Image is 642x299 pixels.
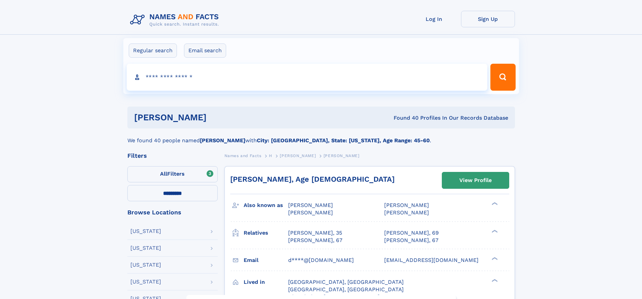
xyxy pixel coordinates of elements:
[490,229,498,233] div: ❯
[244,276,288,288] h3: Lived in
[127,128,515,145] div: We found 40 people named with .
[244,227,288,239] h3: Relatives
[490,64,515,91] button: Search Button
[384,202,429,208] span: [PERSON_NAME]
[442,172,509,188] a: View Profile
[184,43,226,58] label: Email search
[257,137,430,144] b: City: [GEOGRAPHIC_DATA], State: [US_STATE], Age Range: 45-60
[490,202,498,206] div: ❯
[280,153,316,158] span: [PERSON_NAME]
[288,229,342,237] a: [PERSON_NAME], 35
[288,286,404,293] span: [GEOGRAPHIC_DATA], [GEOGRAPHIC_DATA]
[288,202,333,208] span: [PERSON_NAME]
[280,151,316,160] a: [PERSON_NAME]
[134,113,300,122] h1: [PERSON_NAME]
[130,245,161,251] div: [US_STATE]
[127,64,488,91] input: search input
[130,279,161,285] div: [US_STATE]
[269,151,272,160] a: H
[244,200,288,211] h3: Also known as
[130,229,161,234] div: [US_STATE]
[224,151,262,160] a: Names and Facts
[324,153,360,158] span: [PERSON_NAME]
[461,11,515,27] a: Sign Up
[129,43,177,58] label: Regular search
[300,114,508,122] div: Found 40 Profiles In Our Records Database
[490,278,498,282] div: ❯
[288,209,333,216] span: [PERSON_NAME]
[127,153,218,159] div: Filters
[160,171,167,177] span: All
[230,175,395,183] a: [PERSON_NAME], Age [DEMOGRAPHIC_DATA]
[288,279,404,285] span: [GEOGRAPHIC_DATA], [GEOGRAPHIC_DATA]
[407,11,461,27] a: Log In
[384,257,479,263] span: [EMAIL_ADDRESS][DOMAIN_NAME]
[384,229,439,237] a: [PERSON_NAME], 69
[127,209,218,215] div: Browse Locations
[127,166,218,182] label: Filters
[269,153,272,158] span: H
[288,237,342,244] a: [PERSON_NAME], 67
[384,209,429,216] span: [PERSON_NAME]
[200,137,245,144] b: [PERSON_NAME]
[459,173,492,188] div: View Profile
[130,262,161,268] div: [US_STATE]
[384,237,438,244] a: [PERSON_NAME], 67
[127,11,224,29] img: Logo Names and Facts
[244,255,288,266] h3: Email
[490,256,498,261] div: ❯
